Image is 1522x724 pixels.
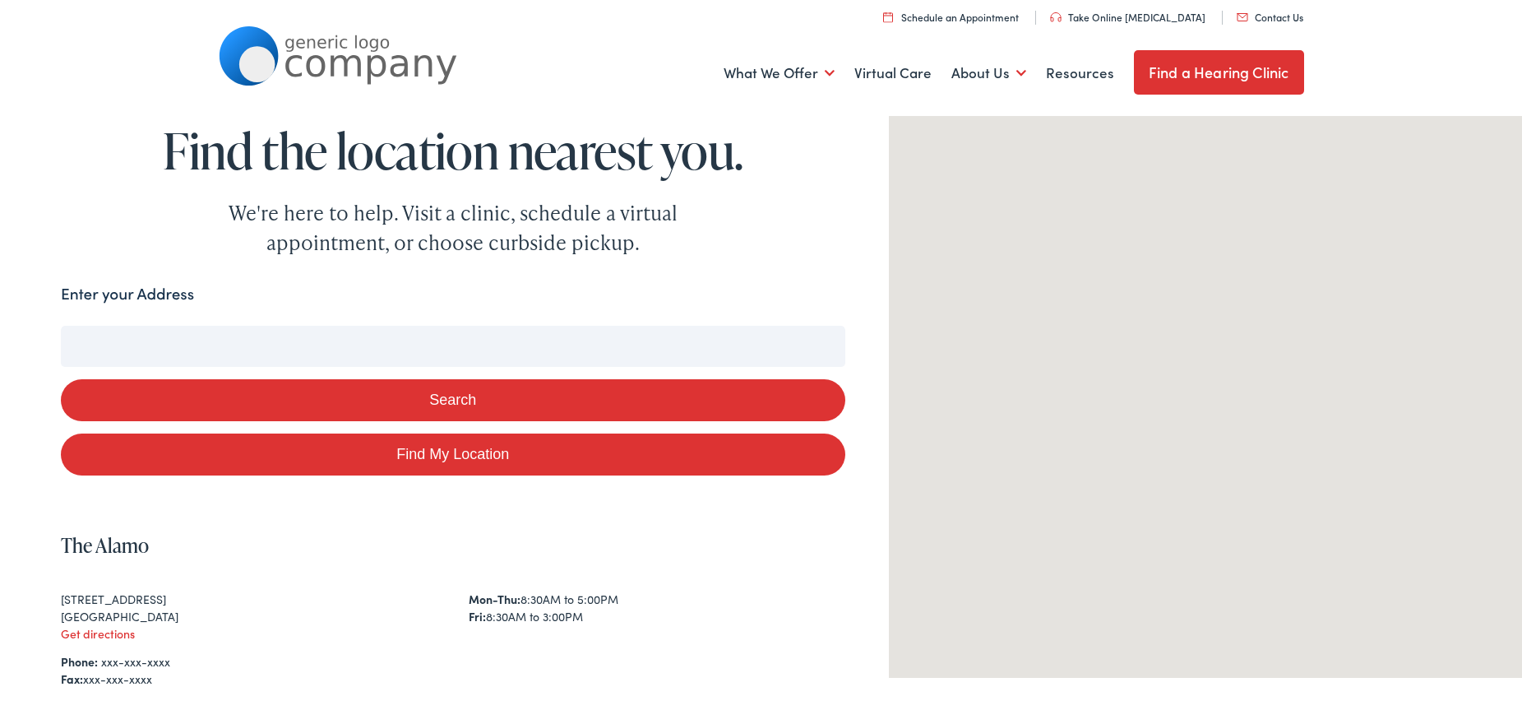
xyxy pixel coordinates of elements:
[61,531,149,559] a: The Alamo
[1237,13,1248,21] img: utility icon
[1050,10,1205,24] a: Take Online [MEDICAL_DATA]
[61,591,437,608] div: [STREET_ADDRESS]
[883,10,1019,24] a: Schedule an Appointment
[61,123,845,178] h1: Find the location nearest you.
[1050,12,1062,22] img: utility icon
[61,608,437,625] div: [GEOGRAPHIC_DATA]
[469,608,486,624] strong: Fri:
[190,198,716,258] div: We're here to help. Visit a clinic, schedule a virtual appointment, or choose curbside pickup.
[61,379,845,421] button: Search
[1046,43,1114,104] a: Resources
[1134,50,1304,95] a: Find a Hearing Clinic
[101,653,170,670] a: xxx-xxx-xxxx
[61,671,83,687] strong: Fax:
[61,671,845,688] div: xxx-xxx-xxxx
[61,434,845,476] a: Find My Location
[854,43,932,104] a: Virtual Care
[469,591,520,607] strong: Mon-Thu:
[61,653,98,670] strong: Phone:
[1237,10,1303,24] a: Contact Us
[951,43,1026,104] a: About Us
[61,625,135,642] a: Get directions
[469,591,845,625] div: 8:30AM to 5:00PM 8:30AM to 3:00PM
[1186,375,1225,415] div: The Alamo
[61,326,845,367] input: Enter your address or zip code
[724,43,835,104] a: What We Offer
[883,12,893,22] img: utility icon
[61,282,194,306] label: Enter your Address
